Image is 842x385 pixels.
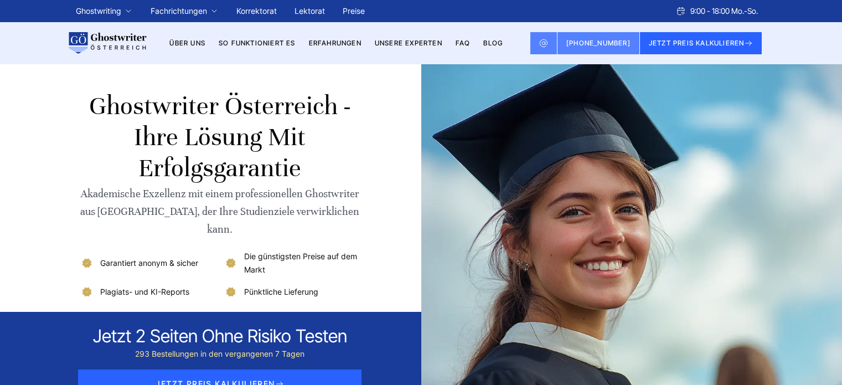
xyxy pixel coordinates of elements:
a: Korrektorat [236,6,277,16]
a: [PHONE_NUMBER] [557,32,640,54]
span: 9:00 - 18:00 Mo.-So. [690,4,758,18]
img: Plagiats- und KI-Reports [80,285,94,299]
a: Erfahrungen [309,39,361,47]
img: Die günstigsten Preise auf dem Markt [224,256,237,270]
h1: Ghostwriter Österreich - Ihre Lösung mit Erfolgsgarantie [80,91,360,184]
img: Schedule [676,7,686,16]
li: Garantiert anonym & sicher [80,250,216,276]
img: logo wirschreiben [67,32,147,54]
a: Ghostwriting [76,4,121,18]
div: Akademische Exzellenz mit einem professionellen Ghostwriter aus [GEOGRAPHIC_DATA], der Ihre Studi... [80,185,360,238]
a: Über uns [169,39,205,47]
a: So funktioniert es [219,39,296,47]
img: Email [539,39,548,48]
img: Pünktliche Lieferung [224,285,237,299]
li: Die günstigsten Preise auf dem Markt [224,250,360,276]
a: Unsere Experten [375,39,442,47]
a: FAQ [456,39,471,47]
li: Plagiats- und KI-Reports [80,285,216,299]
a: BLOG [483,39,503,47]
button: JETZT PREIS KALKULIEREN [640,32,762,54]
img: Garantiert anonym & sicher [80,256,94,270]
span: [PHONE_NUMBER] [566,39,631,47]
a: Lektorat [295,6,325,16]
a: Fachrichtungen [151,4,207,18]
div: Jetzt 2 seiten ohne risiko testen [93,325,347,347]
a: Preise [343,6,365,16]
div: 293 Bestellungen in den vergangenen 7 Tagen [93,347,347,361]
li: Pünktliche Lieferung [224,285,360,299]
